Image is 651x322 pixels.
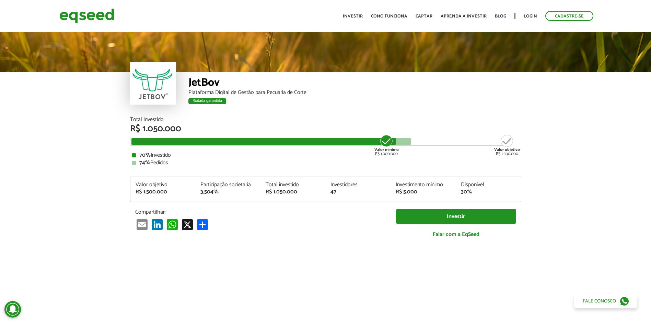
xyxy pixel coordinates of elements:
[196,219,209,230] a: Compartilhar
[416,14,432,19] a: Captar
[200,189,255,195] div: 3,504%
[135,209,386,215] p: Compartilhar:
[524,14,537,19] a: Login
[130,124,521,133] div: R$ 1.050.000
[135,219,149,230] a: Email
[374,134,399,156] div: R$ 1.000.000
[545,11,593,21] a: Cadastre-se
[330,189,385,195] div: 47
[165,219,179,230] a: WhatsApp
[461,182,516,188] div: Disponível
[130,117,521,122] div: Total Investido
[330,182,385,188] div: Investidores
[494,146,520,153] strong: Valor objetivo
[574,294,637,308] a: Fale conosco
[136,189,190,195] div: R$ 1.500.000
[374,146,399,153] strong: Valor mínimo
[136,182,190,188] div: Valor objetivo
[188,77,521,90] div: JetBov
[200,182,255,188] div: Participação societária
[396,227,516,241] a: Falar com a EqSeed
[132,160,520,166] div: Pedidos
[441,14,487,19] a: Aprenda a investir
[396,189,451,195] div: R$ 5.000
[494,134,520,156] div: R$ 1.500.000
[461,189,516,195] div: 30%
[396,182,451,188] div: Investimento mínimo
[150,219,164,230] a: LinkedIn
[181,219,194,230] a: X
[188,90,521,95] div: Plataforma Digital de Gestão para Pecuária de Corte
[266,189,321,195] div: R$ 1.050.000
[188,98,226,104] div: Rodada garantida
[495,14,506,19] a: Blog
[343,14,363,19] a: Investir
[139,151,151,160] strong: 70%
[371,14,407,19] a: Como funciona
[139,158,150,167] strong: 74%
[132,153,520,158] div: Investido
[59,7,114,25] img: EqSeed
[266,182,321,188] div: Total investido
[396,209,516,224] a: Investir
